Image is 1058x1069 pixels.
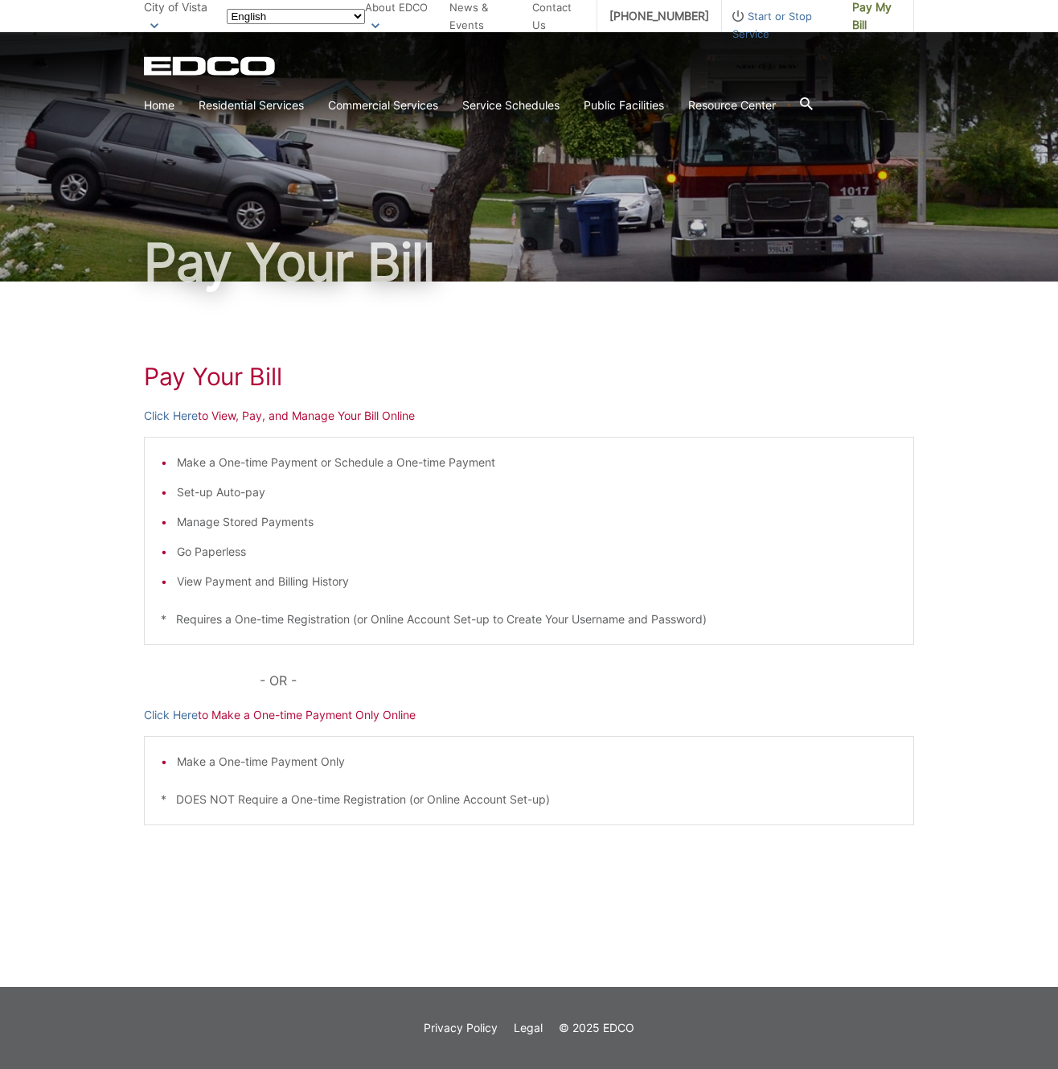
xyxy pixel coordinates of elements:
a: EDCD logo. Return to the homepage. [144,56,277,76]
p: to Make a One-time Payment Only Online [144,706,914,724]
li: Make a One-time Payment Only [177,753,897,771]
a: Legal [514,1019,543,1037]
li: Manage Stored Payments [177,513,897,531]
a: Resource Center [688,97,776,114]
p: - OR - [260,669,914,692]
h1: Pay Your Bill [144,236,914,288]
li: View Payment and Billing History [177,573,897,590]
a: Commercial Services [328,97,438,114]
a: Residential Services [199,97,304,114]
p: * DOES NOT Require a One-time Registration (or Online Account Set-up) [161,791,897,808]
a: Public Facilities [584,97,664,114]
a: Click Here [144,706,198,724]
select: Select a language [227,9,365,24]
li: Make a One-time Payment or Schedule a One-time Payment [177,454,897,471]
a: Service Schedules [462,97,560,114]
p: to View, Pay, and Manage Your Bill Online [144,407,914,425]
a: Privacy Policy [424,1019,498,1037]
p: © 2025 EDCO [559,1019,634,1037]
a: Click Here [144,407,198,425]
p: * Requires a One-time Registration (or Online Account Set-up to Create Your Username and Password) [161,611,897,628]
h1: Pay Your Bill [144,362,914,391]
a: Home [144,97,174,114]
li: Go Paperless [177,543,897,561]
li: Set-up Auto-pay [177,483,897,501]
